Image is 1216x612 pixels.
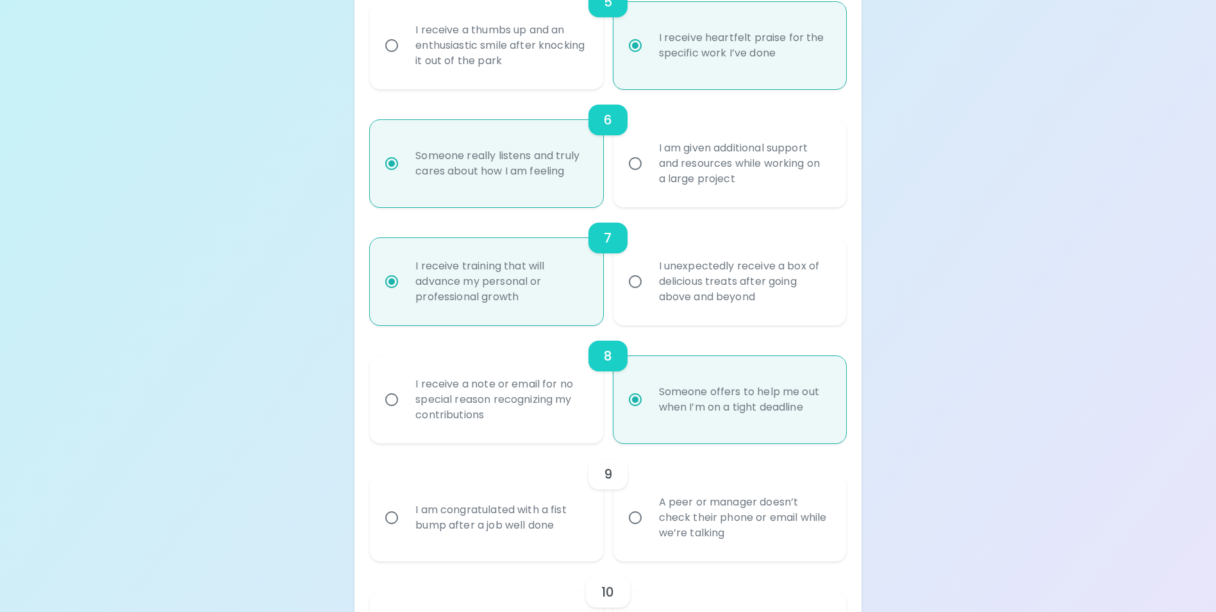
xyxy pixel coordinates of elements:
h6: 7 [604,228,612,248]
div: I receive heartfelt praise for the specific work I’ve done [649,15,839,76]
h6: 8 [604,346,612,366]
div: choice-group-check [370,325,845,443]
div: choice-group-check [370,443,845,561]
h6: 9 [604,464,612,484]
div: I receive a note or email for no special reason recognizing my contributions [405,361,596,438]
div: I receive training that will advance my personal or professional growth [405,243,596,320]
div: choice-group-check [370,89,845,207]
div: Someone offers to help me out when I’m on a tight deadline [649,369,839,430]
h6: 6 [604,110,612,130]
div: I receive a thumbs up and an enthusiastic smile after knocking it out of the park [405,7,596,84]
div: I am congratulated with a fist bump after a job well done [405,487,596,548]
div: choice-group-check [370,207,845,325]
div: I am given additional support and resources while working on a large project [649,125,839,202]
h6: 10 [601,582,614,602]
div: Someone really listens and truly cares about how I am feeling [405,133,596,194]
div: A peer or manager doesn’t check their phone or email while we’re talking [649,479,839,556]
div: I unexpectedly receive a box of delicious treats after going above and beyond [649,243,839,320]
